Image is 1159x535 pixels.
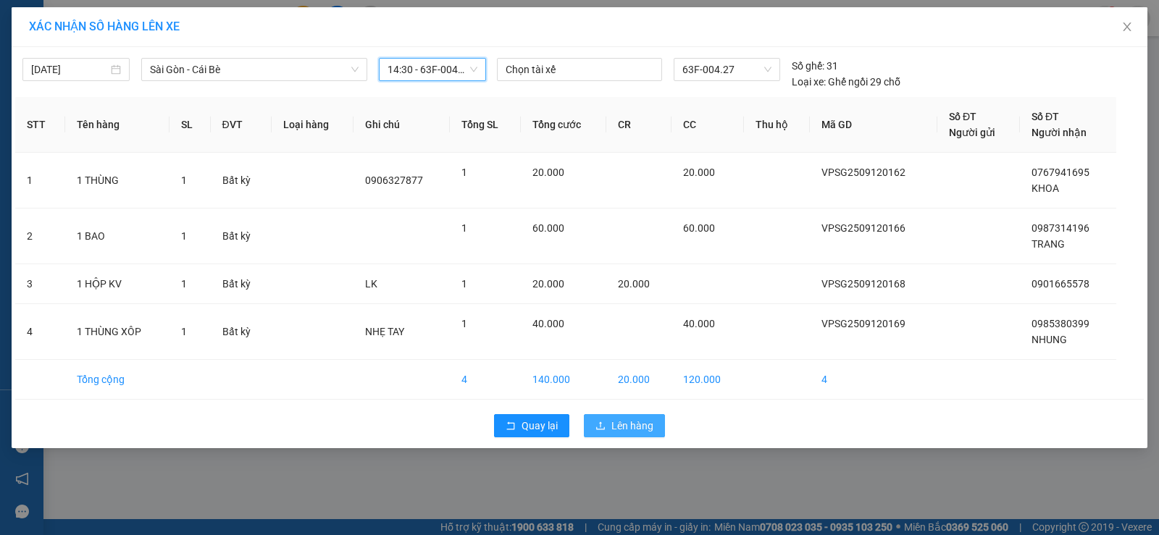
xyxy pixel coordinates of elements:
[1032,278,1089,290] span: 0901665578
[821,167,905,178] span: VPSG2509120162
[181,326,187,337] span: 1
[606,360,671,400] td: 20.000
[461,278,467,290] span: 1
[15,208,65,264] td: 2
[611,418,653,434] span: Lên hàng
[65,97,170,153] th: Tên hàng
[522,418,558,434] span: Quay lại
[821,222,905,234] span: VPSG2509120166
[683,222,715,234] span: 60.000
[1032,318,1089,329] span: 0985380399
[683,318,715,329] span: 40.000
[584,414,665,437] button: uploadLên hàng
[1032,127,1087,138] span: Người nhận
[671,97,744,153] th: CC
[450,97,522,153] th: Tổng SL
[682,59,771,80] span: 63F-004.27
[29,20,180,33] span: XÁC NHẬN SỐ HÀNG LÊN XE
[821,278,905,290] span: VPSG2509120168
[353,97,450,153] th: Ghi chú
[461,222,467,234] span: 1
[65,264,170,304] td: 1 HỘP KV
[1121,21,1133,33] span: close
[181,174,187,186] span: 1
[792,74,826,90] span: Loại xe:
[595,421,606,432] span: upload
[15,153,65,208] td: 1
[1032,167,1089,178] span: 0767941695
[365,278,377,290] span: LK
[65,208,170,264] td: 1 BAO
[388,59,477,80] span: 14:30 - 63F-004.27
[211,208,272,264] td: Bất kỳ
[150,59,359,80] span: Sài Gòn - Cái Bè
[532,278,564,290] span: 20.000
[1032,222,1089,234] span: 0987314196
[31,62,108,77] input: 12/09/2025
[15,304,65,360] td: 4
[170,97,211,153] th: SL
[821,318,905,329] span: VPSG2509120169
[949,127,995,138] span: Người gửi
[65,360,170,400] td: Tổng cộng
[211,264,272,304] td: Bất kỳ
[949,111,976,122] span: Số ĐT
[1032,334,1067,345] span: NHUNG
[744,97,810,153] th: Thu hộ
[1032,238,1065,250] span: TRANG
[532,318,564,329] span: 40.000
[181,278,187,290] span: 1
[1032,182,1059,194] span: KHOA
[792,74,900,90] div: Ghế ngồi 29 chỗ
[351,65,359,74] span: down
[671,360,744,400] td: 120.000
[272,97,353,153] th: Loại hàng
[494,414,569,437] button: rollbackQuay lại
[211,304,272,360] td: Bất kỳ
[792,58,838,74] div: 31
[521,97,606,153] th: Tổng cước
[65,304,170,360] td: 1 THÙNG XÔP
[606,97,671,153] th: CR
[461,167,467,178] span: 1
[521,360,606,400] td: 140.000
[792,58,824,74] span: Số ghế:
[506,421,516,432] span: rollback
[683,167,715,178] span: 20.000
[532,222,564,234] span: 60.000
[532,167,564,178] span: 20.000
[15,264,65,304] td: 3
[365,326,404,337] span: NHẸ TAY
[450,360,522,400] td: 4
[618,278,650,290] span: 20.000
[15,97,65,153] th: STT
[65,153,170,208] td: 1 THÙNG
[1107,7,1147,48] button: Close
[211,153,272,208] td: Bất kỳ
[181,230,187,242] span: 1
[211,97,272,153] th: ĐVT
[810,360,937,400] td: 4
[1032,111,1059,122] span: Số ĐT
[365,174,423,186] span: 0906327877
[810,97,937,153] th: Mã GD
[461,318,467,329] span: 1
